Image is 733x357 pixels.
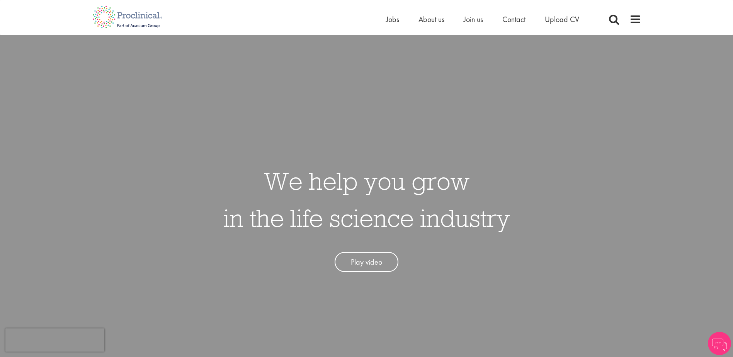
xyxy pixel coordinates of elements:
a: Upload CV [545,14,579,24]
a: Join us [464,14,483,24]
a: About us [418,14,444,24]
a: Contact [502,14,526,24]
a: Play video [335,252,398,272]
h1: We help you grow in the life science industry [223,162,510,236]
a: Jobs [386,14,399,24]
img: Chatbot [708,332,731,355]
